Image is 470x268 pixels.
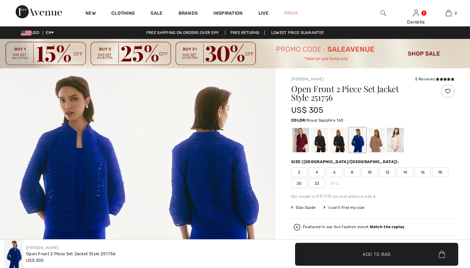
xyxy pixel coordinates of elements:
img: search the website [381,9,386,17]
a: Clothing [111,10,135,17]
a: Free Returns [225,30,265,35]
div: Featured in our live fashion event. [303,225,404,229]
a: [PERSON_NAME] [291,77,324,81]
span: 2 [291,167,307,177]
div: Open Front 2 Piece Set Jacket Style 251756 [26,251,116,257]
div: 5 Reviews [415,76,454,82]
a: 2 [432,9,464,17]
div: Merlot [292,128,309,152]
span: 8 [344,167,360,177]
span: 22 [309,178,325,188]
h1: Open Front 2 Piece Set Jacket Style 251756 [291,85,427,102]
img: My Info [413,9,419,17]
img: 1ère Avenue [16,5,62,18]
span: Add to Bag [363,251,391,258]
img: US Dollar [21,30,31,36]
div: Our model is 5'9"/175 cm and wears a size 6. [291,193,454,199]
span: 6 [326,167,343,177]
a: Brands [179,10,198,17]
span: Royal Sapphire 163 [306,118,343,123]
span: 14 [397,167,413,177]
span: US$ 305 [291,106,323,115]
a: New [86,10,96,17]
img: My Bag [446,9,451,17]
span: 16 [415,167,431,177]
span: 18 [432,167,448,177]
div: Royal Sapphire 163 [349,128,366,152]
span: 2 [455,10,457,16]
a: Sign In [413,10,419,16]
div: Size ([GEOGRAPHIC_DATA]/[GEOGRAPHIC_DATA]): [291,159,400,165]
a: Sale [150,10,163,17]
div: Daniella [400,19,432,25]
span: Size Guide [291,205,316,210]
div: I can't find my size [323,205,365,210]
a: Lowest Price Guarantee [266,30,329,35]
span: Color: [291,118,306,123]
strong: Watch the replay [370,225,405,229]
span: 10 [362,167,378,177]
div: Midnight Blue [330,128,347,152]
span: EN [46,30,54,35]
span: Inspiration [213,10,243,17]
div: Sand [368,128,385,152]
img: Watch the replay [294,224,300,230]
a: Prom [284,10,297,17]
span: 4 [309,167,325,177]
button: Add to Bag [295,243,458,266]
span: 20 [291,178,307,188]
span: US$ 305 [26,258,44,263]
div: Black [311,128,328,152]
span: USD [21,30,42,35]
span: 24 [326,178,343,188]
span: 12 [379,167,396,177]
a: [PERSON_NAME] [26,245,59,250]
a: Live [258,10,269,17]
a: Free shipping on orders over $99 [141,30,224,35]
img: Bag.svg [439,251,445,258]
div: Quartz [387,128,404,152]
img: ring-m.svg [336,182,339,185]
